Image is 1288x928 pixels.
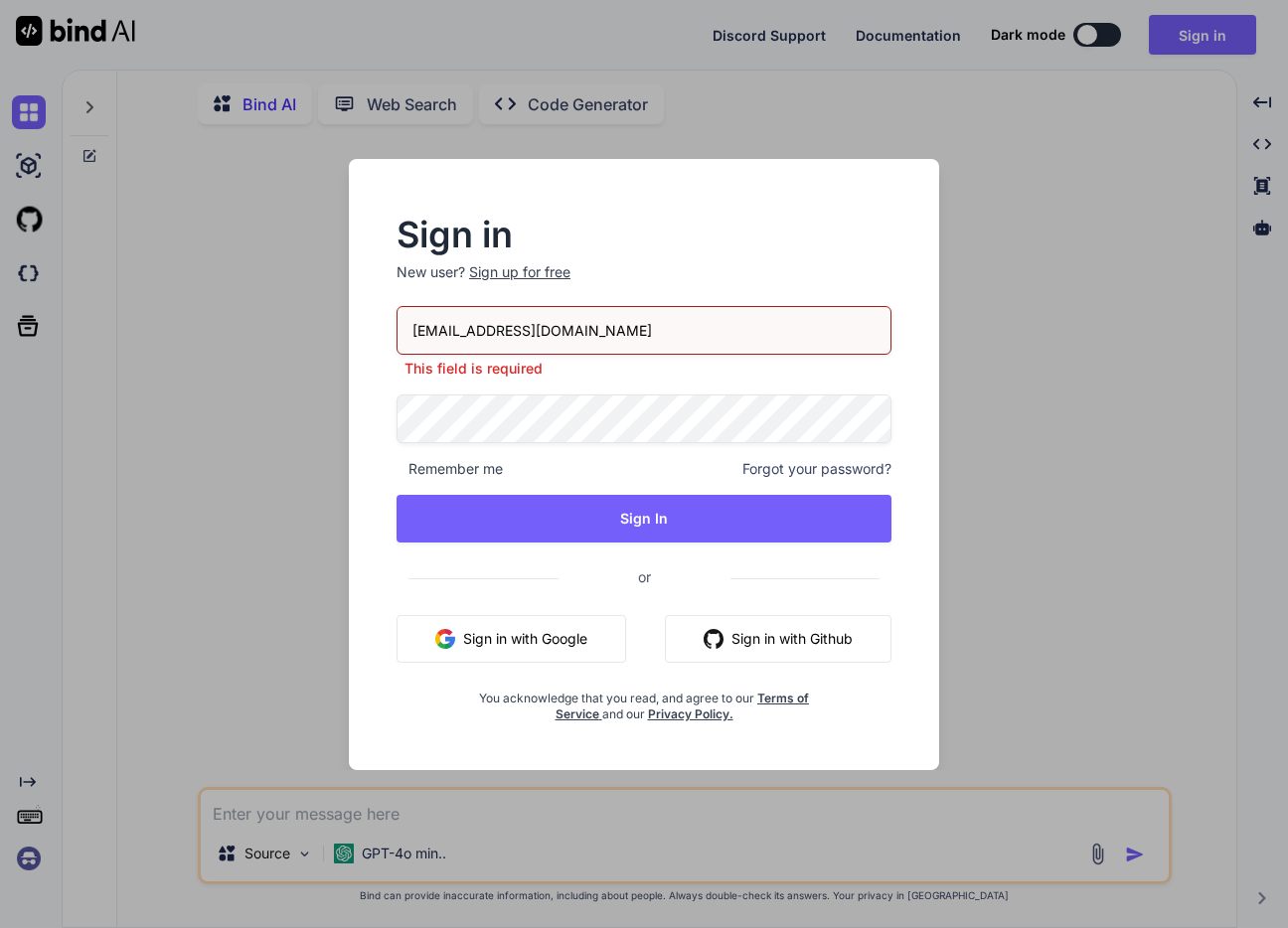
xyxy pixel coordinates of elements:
p: This field is required [397,359,891,379]
button: Sign in with Github [665,615,891,663]
a: Privacy Policy. [648,706,733,721]
span: Remember me [397,459,503,479]
input: Login or Email [397,306,891,355]
div: You acknowledge that you read, and agree to our and our [479,679,809,722]
span: or [559,552,730,601]
p: New user? [397,262,891,306]
h2: Sign in [397,219,891,250]
button: Sign in with Google [397,615,626,663]
button: Sign In [397,495,891,542]
div: Sign up for free [469,262,570,282]
a: Terms of Service [556,691,810,721]
span: Forgot your password? [742,459,891,479]
img: github [704,629,724,649]
img: google [435,629,455,649]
